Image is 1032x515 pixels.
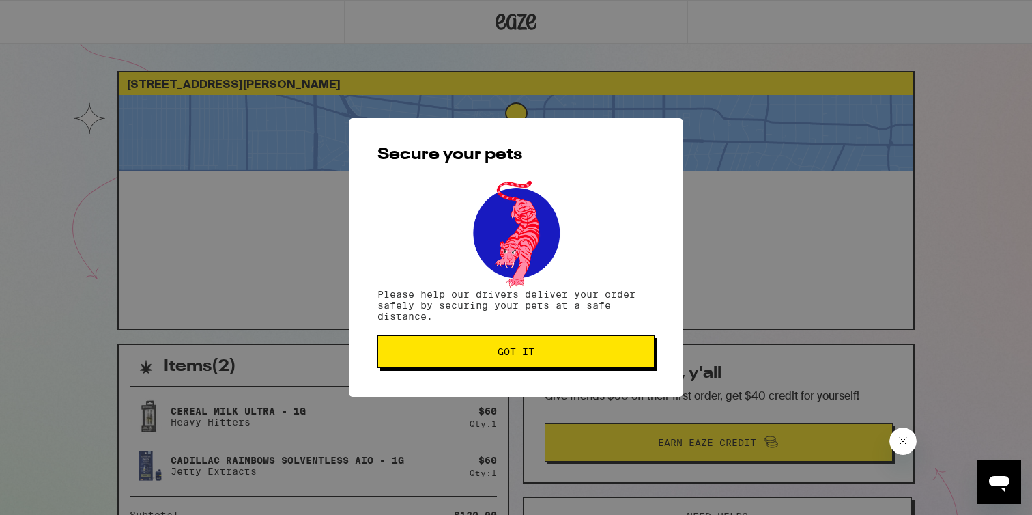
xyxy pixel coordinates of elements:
[460,177,572,289] img: pets
[977,460,1021,504] iframe: Button to launch messaging window
[889,428,917,455] iframe: Close message
[377,147,655,163] h2: Secure your pets
[377,289,655,322] p: Please help our drivers deliver your order safely by securing your pets at a safe distance.
[8,10,98,20] span: Hi. Need any help?
[498,347,534,357] span: Got it
[377,335,655,368] button: Got it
